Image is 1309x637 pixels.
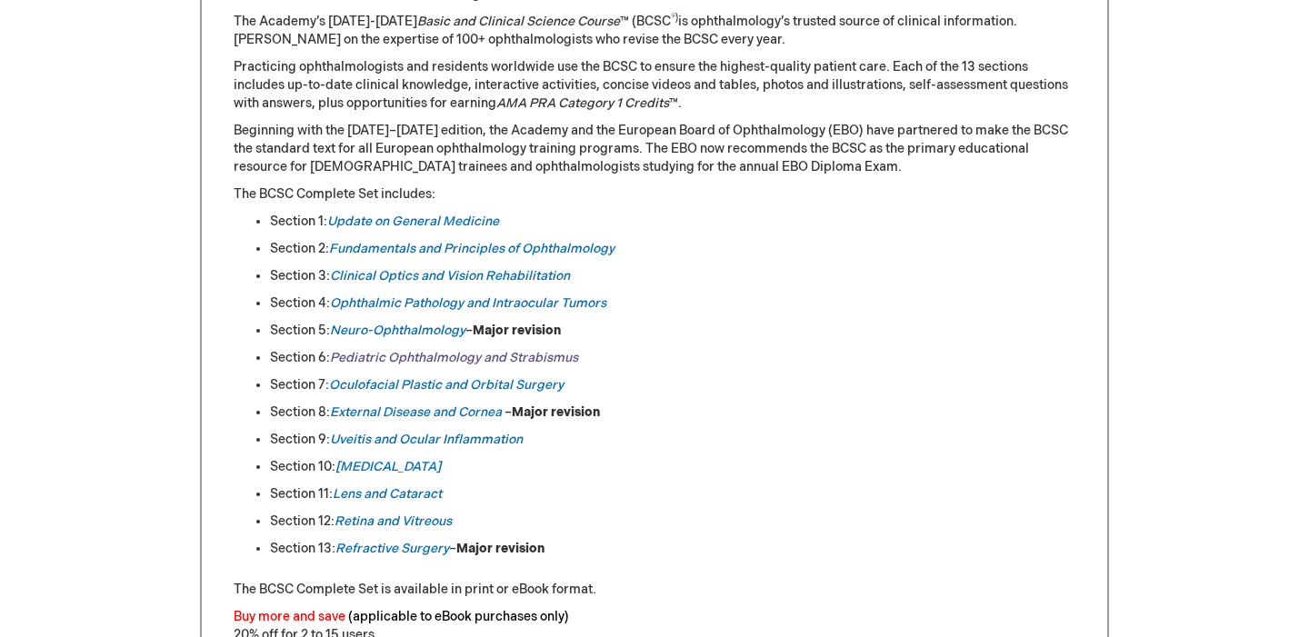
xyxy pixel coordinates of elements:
a: Update on General Medicine [327,214,499,229]
li: Section 6: [270,349,1075,367]
li: Section 8: – [270,403,1075,422]
a: [MEDICAL_DATA] [335,459,441,474]
strong: Major revision [456,541,545,556]
em: Basic and Clinical Science Course [417,14,620,29]
em: AMA PRA Category 1 Credits [496,95,669,111]
a: External Disease and Cornea [330,404,502,420]
a: Fundamentals and Principles of Ophthalmology [329,241,615,256]
a: Refractive Surgery [335,541,449,556]
p: The BCSC Complete Set includes: [234,185,1075,204]
li: Section 12: [270,513,1075,531]
li: Section 3: [270,267,1075,285]
a: Lens and Cataract [333,486,442,502]
sup: ®) [671,13,678,24]
p: Practicing ophthalmologists and residents worldwide use the BCSC to ensure the highest-quality pa... [234,58,1075,113]
li: Section 9: [270,431,1075,449]
li: Section 11: [270,485,1075,503]
a: Clinical Optics and Vision Rehabilitation [330,268,570,284]
a: Ophthalmic Pathology and Intraocular Tumors [330,295,606,311]
p: The BCSC Complete Set is available in print or eBook format. [234,581,1075,599]
a: Oculofacial Plastic and Orbital Surgery [329,377,564,393]
font: (applicable to eBook purchases only) [348,609,569,624]
p: The Academy’s [DATE]-[DATE] ™ (BCSC is ophthalmology’s trusted source of clinical information. [P... [234,13,1075,49]
strong: Major revision [512,404,600,420]
strong: Major revision [473,323,561,338]
li: Section 7: [270,376,1075,394]
p: Beginning with the [DATE]–[DATE] edition, the Academy and the European Board of Ophthalmology (EB... [234,122,1075,176]
li: Section 10: [270,458,1075,476]
a: Retina and Vitreous [335,513,452,529]
a: Pediatric Ophthalmology and Strabismus [330,350,578,365]
li: Section 2: [270,240,1075,258]
li: Section 4: [270,294,1075,313]
a: Uveitis and Ocular Inflammation [330,432,523,447]
li: Section 5: – [270,322,1075,340]
a: Neuro-Ophthalmology [330,323,465,338]
font: Buy more and save [234,609,345,624]
li: Section 13: – [270,540,1075,558]
li: Section 1: [270,213,1075,231]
